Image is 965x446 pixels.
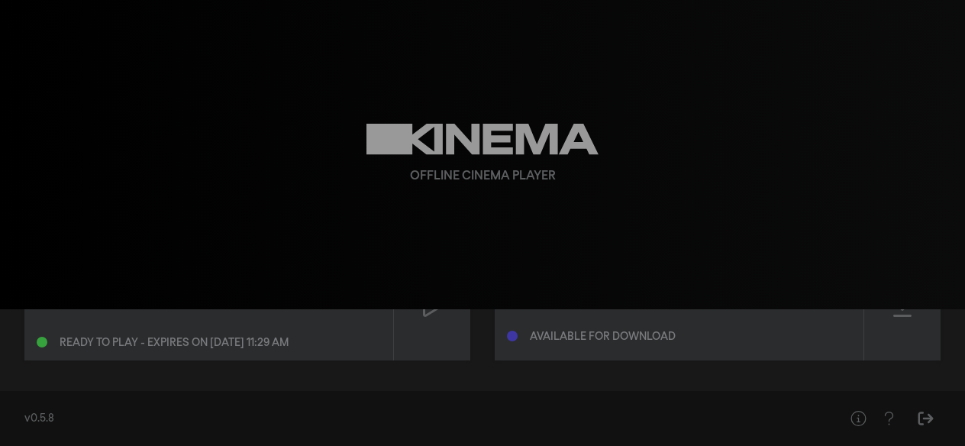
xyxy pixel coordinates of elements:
[910,403,941,434] button: Sign Out
[24,411,812,427] div: v0.5.8
[843,403,873,434] button: Help
[410,167,556,186] div: Offline Cinema Player
[530,331,676,342] div: Available for download
[60,338,289,348] div: Ready to play - expires on [DATE] 11:29 am
[873,403,904,434] button: Help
